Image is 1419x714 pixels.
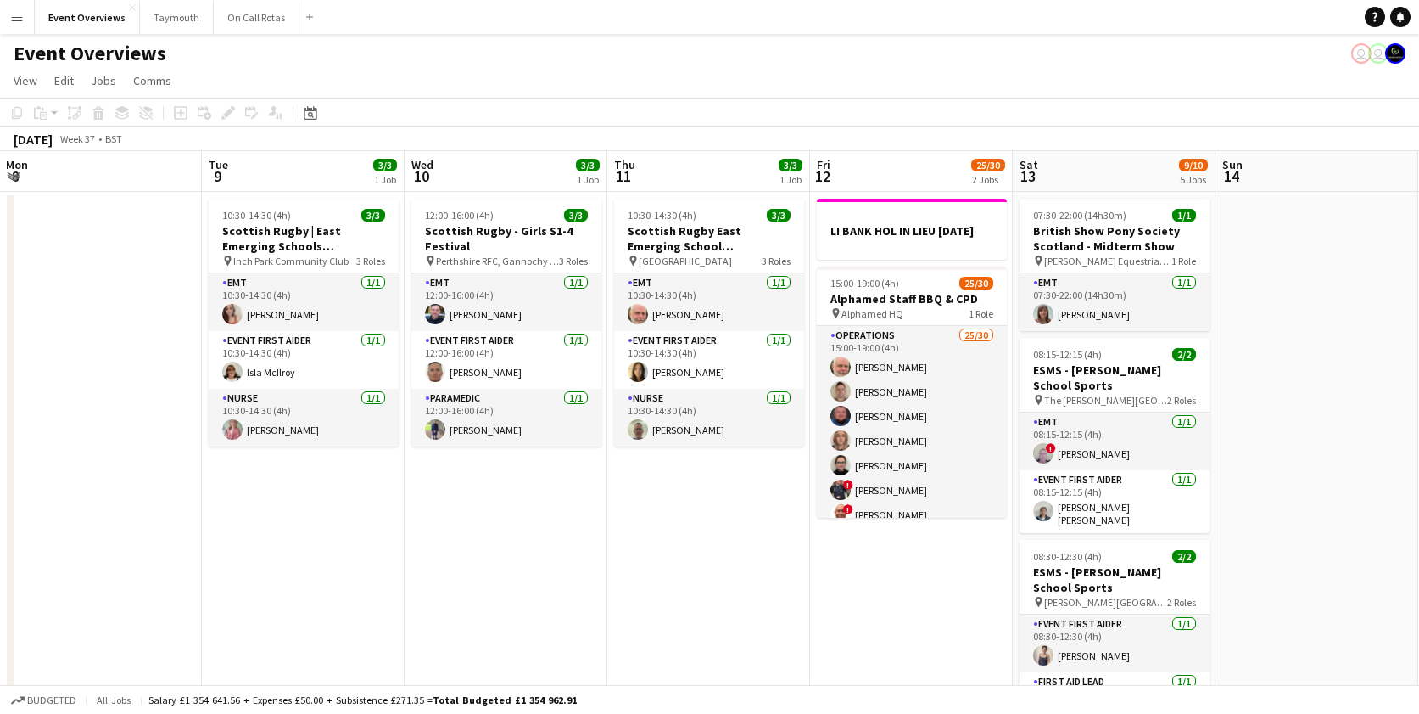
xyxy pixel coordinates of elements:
[843,504,853,514] span: !
[374,173,396,186] div: 1 Job
[233,255,349,267] span: Inch Park Community Club
[1180,173,1207,186] div: 5 Jobs
[1172,550,1196,563] span: 2/2
[7,70,44,92] a: View
[209,199,399,447] app-job-card: 10:30-14:30 (4h)3/3Scottish Rugby | East Emerging Schools Championships | [GEOGRAPHIC_DATA] Inch ...
[411,273,601,331] app-card-role: EMT1/112:00-16:00 (4h)[PERSON_NAME]
[779,173,802,186] div: 1 Job
[614,389,804,447] app-card-role: Nurse1/110:30-14:30 (4h)[PERSON_NAME]
[126,70,178,92] a: Comms
[1020,157,1038,172] span: Sat
[56,132,98,145] span: Week 37
[972,173,1004,186] div: 2 Jobs
[614,273,804,331] app-card-role: EMT1/110:30-14:30 (4h)[PERSON_NAME]
[767,209,791,222] span: 3/3
[614,157,635,172] span: Thu
[1017,166,1038,186] span: 13
[209,157,228,172] span: Tue
[1172,209,1196,222] span: 1/1
[1020,223,1210,254] h3: British Show Pony Society Scotland - Midterm Show
[1179,159,1208,171] span: 9/10
[1020,565,1210,595] h3: ESMS - [PERSON_NAME] School Sports
[564,209,588,222] span: 3/3
[817,267,1007,518] app-job-card: 15:00-19:00 (4h)25/30Alphamed Staff BBQ & CPD Alphamed HQ1 RoleOperations25/3015:00-19:00 (4h)[PE...
[1368,43,1388,64] app-user-avatar: Operations Team
[133,73,171,88] span: Comms
[1020,273,1210,331] app-card-role: EMT1/107:30-22:00 (14h30m)[PERSON_NAME]
[409,166,433,186] span: 10
[1033,550,1102,563] span: 08:30-12:30 (4h)
[27,694,76,706] span: Budgeted
[14,131,53,148] div: [DATE]
[91,73,116,88] span: Jobs
[1046,443,1056,453] span: !
[6,157,28,172] span: Mon
[1020,470,1210,533] app-card-role: Event First Aider1/108:15-12:15 (4h)[PERSON_NAME] [PERSON_NAME]
[209,273,399,331] app-card-role: EMT1/110:30-14:30 (4h)[PERSON_NAME]
[411,331,601,389] app-card-role: Event First Aider1/112:00-16:00 (4h)[PERSON_NAME]
[361,209,385,222] span: 3/3
[1020,615,1210,672] app-card-role: Event First Aider1/108:30-12:30 (4h)[PERSON_NAME]
[411,199,601,447] app-job-card: 12:00-16:00 (4h)3/3Scottish Rugby - Girls S1-4 Festival Perthshire RFC, Gannochy Sports Pavilion3...
[411,389,601,447] app-card-role: Paramedic1/112:00-16:00 (4h)[PERSON_NAME]
[1033,348,1102,361] span: 08:15-12:15 (4h)
[817,157,830,172] span: Fri
[1033,209,1126,222] span: 07:30-22:00 (14h30m)
[762,255,791,267] span: 3 Roles
[843,480,853,490] span: !
[1020,338,1210,533] app-job-card: 08:15-12:15 (4h)2/2ESMS - [PERSON_NAME] School Sports The [PERSON_NAME][GEOGRAPHIC_DATA]2 RolesEM...
[614,199,804,447] app-job-card: 10:30-14:30 (4h)3/3Scottish Rugby East Emerging School Championships | Meggetland [GEOGRAPHIC_DAT...
[47,70,81,92] a: Edit
[959,277,993,290] span: 25/30
[222,209,291,222] span: 10:30-14:30 (4h)
[576,159,600,171] span: 3/3
[1020,199,1210,331] app-job-card: 07:30-22:00 (14h30m)1/1British Show Pony Society Scotland - Midterm Show [PERSON_NAME] Equestrian...
[817,291,1007,306] h3: Alphamed Staff BBQ & CPD
[628,209,696,222] span: 10:30-14:30 (4h)
[639,255,732,267] span: [GEOGRAPHIC_DATA]
[209,389,399,447] app-card-role: Nurse1/110:30-14:30 (4h)[PERSON_NAME]
[140,1,214,34] button: Taymouth
[1220,166,1243,186] span: 14
[1167,394,1196,407] span: 2 Roles
[1171,255,1196,267] span: 1 Role
[214,1,299,34] button: On Call Rotas
[433,694,577,706] span: Total Budgeted £1 354 962.91
[14,73,37,88] span: View
[105,132,122,145] div: BST
[1044,255,1171,267] span: [PERSON_NAME] Equestrian Centre
[14,41,166,66] h1: Event Overviews
[1351,43,1372,64] app-user-avatar: Jackie Tolland
[614,331,804,389] app-card-role: Event First Aider1/110:30-14:30 (4h)[PERSON_NAME]
[614,223,804,254] h3: Scottish Rugby East Emerging School Championships | Meggetland
[8,691,79,710] button: Budgeted
[84,70,123,92] a: Jobs
[969,307,993,320] span: 1 Role
[817,199,1007,260] app-job-card: LI BANK HOL IN LIEU [DATE]
[1044,596,1167,609] span: [PERSON_NAME][GEOGRAPHIC_DATA]
[373,159,397,171] span: 3/3
[841,307,903,320] span: Alphamed HQ
[1020,413,1210,470] app-card-role: EMT1/108:15-12:15 (4h)![PERSON_NAME]
[54,73,74,88] span: Edit
[209,331,399,389] app-card-role: Event First Aider1/110:30-14:30 (4h)Isla McIlroy
[779,159,802,171] span: 3/3
[148,694,577,706] div: Salary £1 354 641.56 + Expenses £50.00 + Subsistence £271.35 =
[1385,43,1405,64] app-user-avatar: Clinical Team
[1222,157,1243,172] span: Sun
[436,255,559,267] span: Perthshire RFC, Gannochy Sports Pavilion
[1044,394,1167,407] span: The [PERSON_NAME][GEOGRAPHIC_DATA]
[425,209,494,222] span: 12:00-16:00 (4h)
[356,255,385,267] span: 3 Roles
[1172,348,1196,361] span: 2/2
[817,223,1007,239] h3: LI BANK HOL IN LIEU [DATE]
[209,223,399,254] h3: Scottish Rugby | East Emerging Schools Championships | [GEOGRAPHIC_DATA]
[814,166,830,186] span: 12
